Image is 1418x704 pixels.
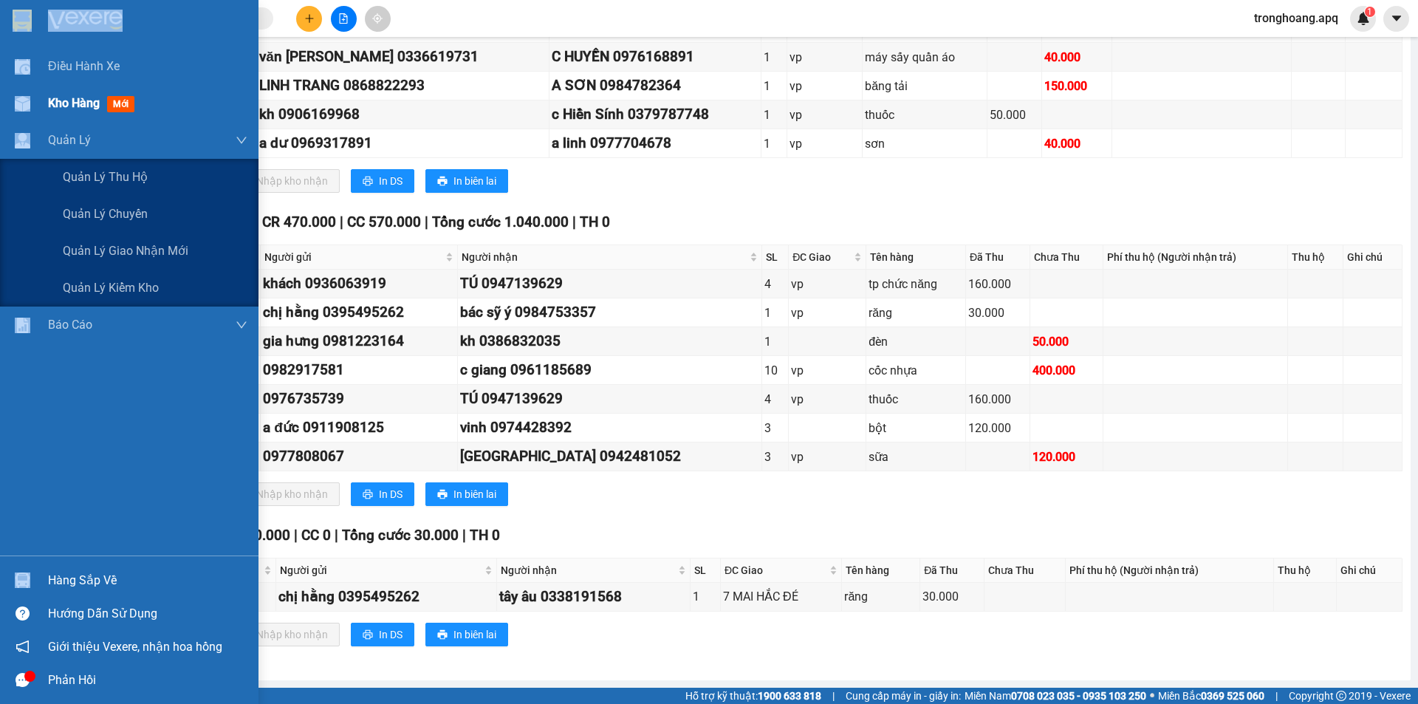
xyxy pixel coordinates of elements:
[968,304,1028,322] div: 30.000
[259,75,547,97] div: LINH TRANG 0868822293
[48,57,120,75] span: Điều hành xe
[764,77,784,95] div: 1
[1044,134,1109,153] div: 40.000
[263,301,455,324] div: chị hằng 0395495262
[363,489,373,501] span: printer
[1044,77,1109,95] div: 150.000
[842,558,920,583] th: Tên hàng
[1367,7,1372,17] span: 1
[259,46,547,68] div: văn [PERSON_NAME] 0336619731
[869,361,963,380] div: cốc nhựa
[920,558,984,583] th: Đã Thu
[869,448,963,466] div: sữa
[990,106,1040,124] div: 50.000
[263,330,455,352] div: gia hưng 0981223164
[685,688,821,704] span: Hỗ trợ kỹ thuật:
[1343,245,1402,270] th: Ghi chú
[48,570,247,592] div: Hàng sắp về
[865,77,984,95] div: băng tải
[351,169,414,193] button: printerIn DS
[63,242,188,260] span: Quản lý giao nhận mới
[1044,48,1109,66] div: 40.000
[278,586,495,608] div: chị hằng 0395495262
[501,562,675,578] span: Người nhận
[552,132,758,154] div: a linh 0977704678
[764,134,784,153] div: 1
[228,169,340,193] button: downloadNhập kho nhận
[296,6,322,32] button: plus
[347,213,421,230] span: CC 570.000
[1274,558,1337,583] th: Thu hộ
[63,205,148,223] span: Quản lý chuyến
[1158,688,1264,704] span: Miền Bắc
[791,361,863,380] div: vp
[335,527,338,544] span: |
[764,419,786,437] div: 3
[63,168,148,186] span: Quản lý thu hộ
[48,638,222,656] span: Giới thiệu Vexere, nhận hoa hồng
[331,6,357,32] button: file-add
[1390,12,1403,25] span: caret-down
[379,486,403,502] span: In DS
[425,169,508,193] button: printerIn biên lai
[922,587,981,606] div: 30.000
[228,623,340,646] button: downloadNhập kho nhận
[437,176,448,188] span: printer
[866,245,966,270] th: Tên hàng
[764,304,786,322] div: 1
[372,13,383,24] span: aim
[869,390,963,409] div: thuốc
[262,213,336,230] span: CR 470.000
[790,106,860,124] div: vp
[259,132,547,154] div: a dư 0969317891
[263,388,455,410] div: 0976735739
[363,629,373,641] span: printer
[48,96,100,110] span: Kho hàng
[1337,558,1402,583] th: Ghi chú
[338,13,349,24] span: file-add
[791,304,863,322] div: vp
[764,332,786,351] div: 1
[552,46,758,68] div: C HUYỀN 0976168891
[425,623,508,646] button: printerIn biên lai
[1275,688,1278,704] span: |
[725,562,826,578] span: ĐC Giao
[342,527,459,544] span: Tổng cước 30.000
[758,690,821,702] strong: 1900 633 818
[13,10,32,32] img: logo-vxr
[460,273,759,295] div: TÚ 0947139629
[965,688,1146,704] span: Miền Nam
[723,587,839,606] div: 7 MAI HẮC ĐÉ
[63,278,159,297] span: Quản lý kiểm kho
[351,623,414,646] button: printerIn DS
[48,131,91,149] span: Quản Lý
[1032,448,1100,466] div: 120.000
[832,688,835,704] span: |
[363,176,373,188] span: printer
[791,448,863,466] div: vp
[764,106,784,124] div: 1
[1030,245,1103,270] th: Chưa Thu
[462,249,747,265] span: Người nhận
[790,48,860,66] div: vp
[470,527,500,544] span: TH 0
[460,359,759,381] div: c giang 0961185689
[1383,6,1409,32] button: caret-down
[15,59,30,75] img: warehouse-icon
[792,249,851,265] span: ĐC Giao
[460,417,759,439] div: vinh 0974428392
[48,603,247,625] div: Hướng dẫn sử dụng
[48,315,92,334] span: Báo cáo
[790,77,860,95] div: vp
[340,213,343,230] span: |
[1150,693,1154,699] span: ⚪️
[1032,361,1100,380] div: 400.000
[552,103,758,126] div: c Hiền Sính 0379787748
[16,606,30,621] span: question-circle
[432,213,569,230] span: Tổng cước 1.040.000
[968,275,1028,293] div: 160.000
[460,388,759,410] div: TÚ 0947139629
[263,417,455,439] div: a đức 0911908125
[1288,245,1343,270] th: Thu hộ
[865,48,984,66] div: máy sấy quần áo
